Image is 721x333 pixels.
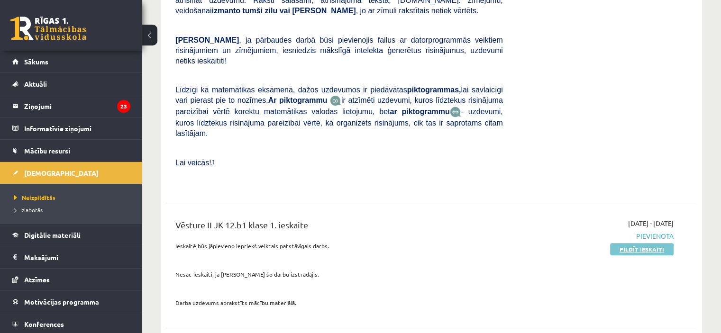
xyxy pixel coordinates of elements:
[12,73,130,95] a: Aktuāli
[268,96,328,104] b: Ar piktogrammu
[12,162,130,184] a: [DEMOGRAPHIC_DATA]
[12,51,130,72] a: Sākums
[24,146,70,155] span: Mācību resursi
[407,86,461,94] b: piktogrammas,
[24,275,50,284] span: Atzīmes
[24,169,99,177] span: [DEMOGRAPHIC_DATA]
[24,117,130,139] legend: Informatīvie ziņojumi
[24,80,47,88] span: Aktuāli
[12,117,130,139] a: Informatīvie ziņojumi
[24,231,81,239] span: Digitālie materiāli
[212,7,240,15] b: izmanto
[14,194,55,201] span: Neizpildītās
[24,95,130,117] legend: Ziņojumi
[14,206,133,214] a: Izlabotās
[175,159,211,167] span: Lai veicās!
[242,7,356,15] b: tumši zilu vai [PERSON_NAME]
[10,17,86,40] a: Rīgas 1. Tālmācības vidusskola
[175,36,239,44] span: [PERSON_NAME]
[14,206,43,214] span: Izlabotās
[12,291,130,313] a: Motivācijas programma
[12,140,130,162] a: Mācību resursi
[24,297,99,306] span: Motivācijas programma
[390,108,449,116] b: ar piktogrammu
[175,298,503,307] p: Darba uzdevums aprakstīts mācību materiālā.
[330,95,341,106] img: JfuEzvunn4EvwAAAAASUVORK5CYII=
[117,100,130,113] i: 23
[175,242,503,250] p: Ieskaitē būs jāpievieno iepriekš veiktais patstāvīgais darbs.
[24,57,48,66] span: Sākums
[211,159,214,167] span: J
[175,270,503,279] p: Nesāc ieskaiti, ja [PERSON_NAME] šo darbu izstrādājis.
[12,246,130,268] a: Maksājumi
[12,269,130,290] a: Atzīmes
[610,243,674,255] a: Pildīt ieskaiti
[628,218,674,228] span: [DATE] - [DATE]
[14,193,133,202] a: Neizpildītās
[175,86,503,104] span: Līdzīgi kā matemātikas eksāmenā, dažos uzdevumos ir piedāvātas lai savlaicīgi vari pierast pie to...
[175,218,503,236] div: Vēsture II JK 12.b1 klase 1. ieskaite
[24,246,130,268] legend: Maksājumi
[175,108,503,137] span: - uzdevumi, kuros līdztekus risinājuma pareizībai vērtē, kā organizēts risinājums, cik tas ir sap...
[517,231,674,241] span: Pievienota
[12,224,130,246] a: Digitālie materiāli
[12,95,130,117] a: Ziņojumi23
[175,36,503,65] span: , ja pārbaudes darbā būsi pievienojis failus ar datorprogrammās veiktiem risinājumiem un zīmējumi...
[450,107,461,117] img: wKvN42sLe3LLwAAAABJRU5ErkJggg==
[24,320,64,328] span: Konferences
[175,96,503,116] span: ir atzīmēti uzdevumi, kuros līdztekus risinājuma pareizībai vērtē korektu matemātikas valodas lie...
